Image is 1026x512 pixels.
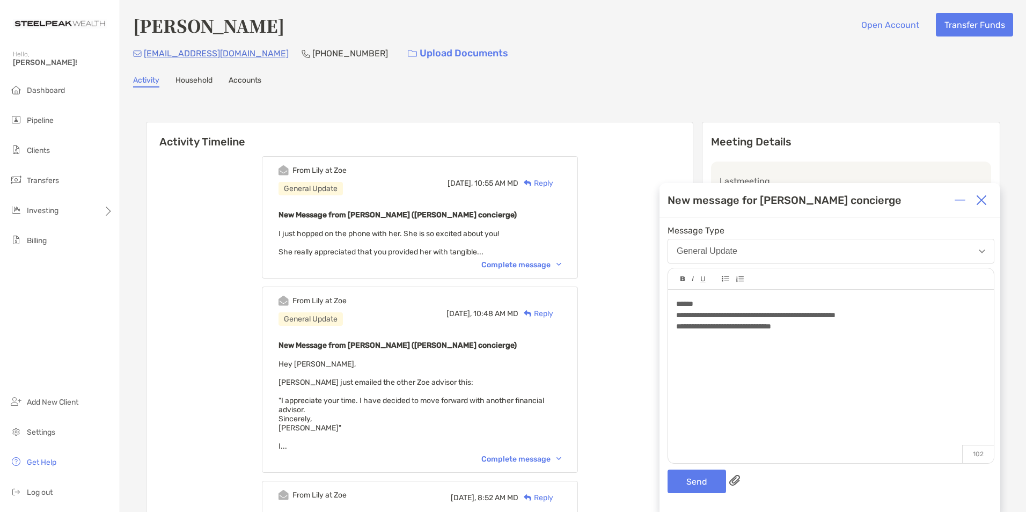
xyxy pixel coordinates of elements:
div: Reply [518,308,553,319]
img: Event icon [279,490,289,500]
img: billing icon [10,233,23,246]
span: [PERSON_NAME]! [13,58,113,67]
img: Zoe Logo [13,4,107,43]
span: Pipeline [27,116,54,125]
span: I just hopped on the phone with her. She is so excited about you! She really appreciated that you... [279,229,499,257]
img: Editor control icon [736,276,744,282]
p: Last meeting [720,174,983,188]
p: 102 [962,445,994,463]
span: Get Help [27,458,56,467]
span: 10:55 AM MD [474,179,518,188]
b: New Message from [PERSON_NAME] ([PERSON_NAME] concierge) [279,341,517,350]
a: Activity [133,76,159,87]
span: 10:48 AM MD [473,309,518,318]
span: Dashboard [27,86,65,95]
div: Complete message [481,455,561,464]
img: transfers icon [10,173,23,186]
p: [EMAIL_ADDRESS][DOMAIN_NAME] [144,47,289,60]
span: Add New Client [27,398,78,407]
h4: [PERSON_NAME] [133,13,284,38]
img: get-help icon [10,455,23,468]
div: General Update [279,312,343,326]
img: Chevron icon [556,457,561,460]
span: Log out [27,488,53,497]
a: Upload Documents [401,42,515,65]
button: Send [668,470,726,493]
div: From Lily at Zoe [292,491,347,500]
img: Event icon [279,296,289,306]
img: investing icon [10,203,23,216]
span: [DATE], [446,309,472,318]
b: New Message from [PERSON_NAME] ([PERSON_NAME] concierge) [279,210,517,220]
div: General Update [279,182,343,195]
div: Complete message [481,260,561,269]
span: 8:52 AM MD [478,493,518,502]
img: Reply icon [524,494,532,501]
img: Reply icon [524,310,532,317]
button: Transfer Funds [936,13,1013,36]
button: Open Account [853,13,927,36]
span: Hey [PERSON_NAME], [PERSON_NAME] just emailed the other Zoe advisor this: "I appreciate your time... [279,360,544,451]
img: clients icon [10,143,23,156]
img: add_new_client icon [10,395,23,408]
img: button icon [408,50,417,57]
img: Phone Icon [302,49,310,58]
span: Investing [27,206,58,215]
img: Editor control icon [692,276,694,282]
div: Reply [518,178,553,189]
span: Billing [27,236,47,245]
img: Reply icon [524,180,532,187]
span: Transfers [27,176,59,185]
img: Editor control icon [722,276,729,282]
p: [PHONE_NUMBER] [312,47,388,60]
span: [DATE], [451,493,476,502]
img: Editor control icon [700,276,706,282]
div: New message for [PERSON_NAME] concierge [668,194,902,207]
span: Message Type [668,225,994,236]
span: Settings [27,428,55,437]
div: Reply [518,492,553,503]
span: [DATE], [448,179,473,188]
img: Expand or collapse [955,195,965,206]
a: Accounts [229,76,261,87]
h6: Activity Timeline [146,122,693,148]
img: Event icon [279,165,289,175]
a: Household [175,76,212,87]
img: Chevron icon [556,263,561,266]
img: settings icon [10,425,23,438]
div: From Lily at Zoe [292,296,347,305]
div: From Lily at Zoe [292,166,347,175]
img: Email Icon [133,50,142,57]
img: Editor control icon [680,276,685,282]
img: Open dropdown arrow [979,250,985,253]
p: Meeting Details [711,135,991,149]
img: pipeline icon [10,113,23,126]
img: logout icon [10,485,23,498]
div: General Update [677,246,737,256]
span: Clients [27,146,50,155]
button: General Update [668,239,994,264]
img: dashboard icon [10,83,23,96]
img: Close [976,195,987,206]
img: paperclip attachments [729,475,740,486]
